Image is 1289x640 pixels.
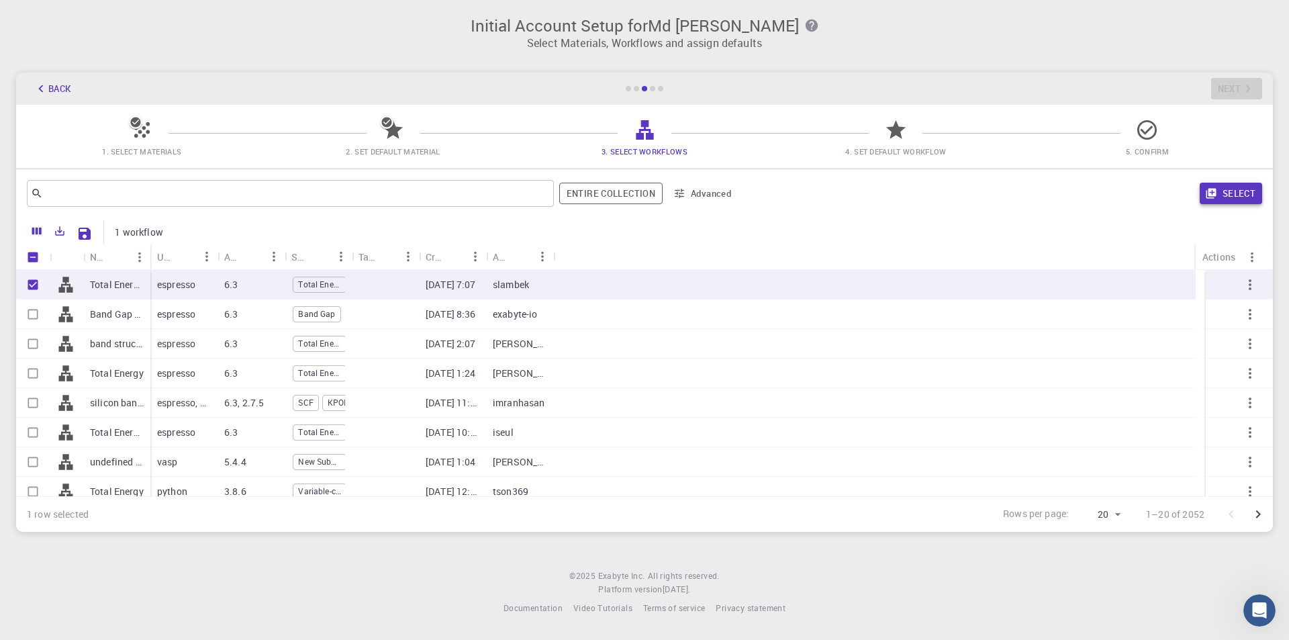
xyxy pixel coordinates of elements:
[293,397,318,408] span: SCF
[426,337,476,351] p: [DATE] 2:07
[27,78,78,99] button: Back
[107,246,129,268] button: Sort
[426,485,479,498] p: [DATE] 12:27
[426,367,476,380] p: [DATE] 1:24
[559,183,663,204] span: Filter throughout whole library including sets (folders)
[224,485,246,498] p: 3.8.6
[175,246,196,267] button: Sort
[309,246,330,267] button: Sort
[157,337,195,351] p: espresso
[263,246,285,267] button: Menu
[1003,507,1069,522] p: Rows per page:
[224,367,238,380] p: 6.3
[224,455,246,469] p: 5.4.4
[291,244,309,270] div: Subworkflows
[115,226,163,239] p: 1 workflow
[376,246,397,267] button: Sort
[224,244,242,270] div: Application Version
[668,183,738,204] button: Advanced
[157,308,195,321] p: espresso
[293,486,346,497] span: Variable-cell Relaxation
[1245,501,1272,528] button: Go to next page
[493,396,545,410] p: imranhasan
[90,485,144,498] p: Total Energy
[1200,183,1262,204] button: Select
[102,146,181,156] span: 1. Select Materials
[1146,508,1204,521] p: 1–20 of 2052
[573,602,632,613] span: Video Tutorials
[559,183,663,204] button: Entire collection
[330,246,352,267] button: Menu
[602,146,687,156] span: 3. Select Workflows
[598,570,645,581] span: Exabyte Inc.
[224,426,238,439] p: 6.3
[493,244,510,270] div: Account
[1241,246,1263,268] button: Menu
[493,337,546,351] p: [PERSON_NAME]
[346,146,440,156] span: 2. Set Default Material
[426,455,476,469] p: [DATE] 1:04
[157,485,187,498] p: python
[426,278,476,291] p: [DATE] 7:07
[157,278,195,291] p: espresso
[573,602,632,615] a: Video Tutorials
[352,244,419,270] div: Tags
[443,246,465,267] button: Sort
[157,426,195,439] p: espresso
[90,426,144,439] p: Total Energy 6.3 (clone)
[34,9,55,21] span: 지원
[1243,594,1276,627] iframe: Intercom live chat
[90,396,144,410] p: silicon band structure
[90,244,107,270] div: Name
[285,244,352,270] div: Subworkflows
[90,455,144,469] p: undefined (clone)
[426,308,476,321] p: [DATE] 8:36
[157,367,195,380] p: espresso
[83,244,150,270] div: Name
[397,246,419,267] button: Menu
[157,455,178,469] p: vasp
[643,602,705,613] span: Terms of service
[1074,505,1125,524] div: 20
[1126,146,1169,156] span: 5. Confirm
[90,278,144,291] p: Total Energy (clone)
[493,367,546,380] p: [PERSON_NAME]
[293,456,346,467] span: New Subworkflow
[224,278,238,291] p: 6.3
[293,426,346,438] span: Total Energy
[27,508,89,521] div: 1 row selected
[465,246,486,267] button: Menu
[71,220,98,247] button: Save Explorer Settings
[224,337,238,351] p: 6.3
[569,569,598,583] span: © 2025
[196,246,218,267] button: Menu
[493,455,546,469] p: [PERSON_NAME]
[532,246,553,267] button: Menu
[48,220,71,242] button: Export
[643,602,705,615] a: Terms of service
[293,367,346,379] span: Total Energy
[293,308,340,320] span: Band Gap
[129,246,150,268] button: Menu
[598,569,645,583] a: Exabyte Inc.
[24,16,1265,35] h3: Initial Account Setup for Md [PERSON_NAME]
[493,278,529,291] p: slambek
[90,308,144,321] p: Band Gap (LDA)
[90,337,144,351] p: band structure of silicon
[648,569,720,583] span: All rights reserved.
[218,244,285,270] div: Application Version
[26,220,48,242] button: Columns
[24,35,1265,51] p: Select Materials, Workflows and assign defaults
[90,367,144,380] p: Total Energy
[1196,244,1263,270] div: Actions
[493,308,538,321] p: exabyte-io
[426,244,443,270] div: Created
[1202,244,1235,270] div: Actions
[150,244,218,270] div: Used application
[598,583,662,596] span: Platform version
[419,244,486,270] div: Created
[716,602,785,613] span: Privacy statement
[50,244,83,270] div: Icon
[426,426,479,439] p: [DATE] 10:01
[224,396,265,410] p: 6.3, 2.7.5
